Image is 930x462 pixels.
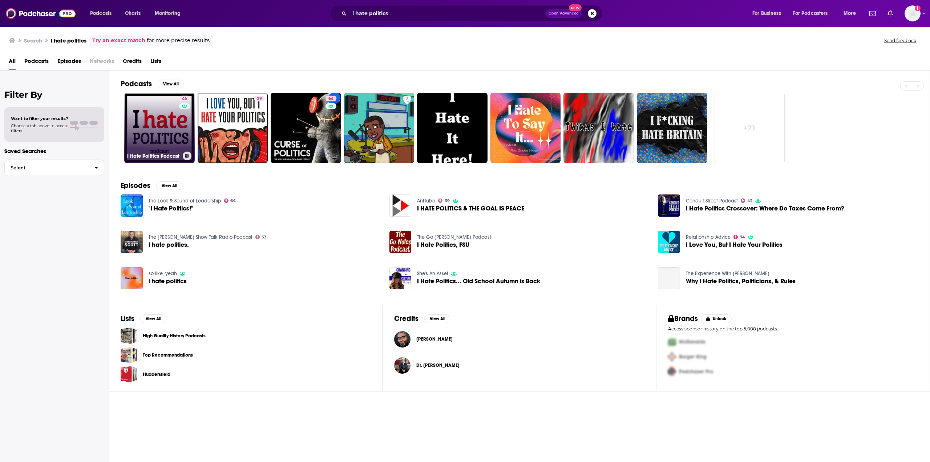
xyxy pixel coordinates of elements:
[149,242,189,248] a: I hate politics.
[658,231,680,253] a: I Love You, But I Hate Your Politics
[156,181,182,190] button: View All
[658,267,680,289] a: Why I Hate Politics, Politicians, & Rules
[121,181,182,190] a: EpisodesView All
[230,199,236,202] span: 64
[149,205,193,212] a: "I Hate Politics!"
[445,199,450,202] span: 39
[4,160,104,176] button: Select
[394,314,418,323] h2: Credits
[885,7,896,20] a: Show notifications dropdown
[406,95,408,103] span: 7
[549,12,579,15] span: Open Advanced
[905,5,921,21] img: User Profile
[121,267,143,289] img: i hate politics
[658,194,680,217] img: I Hate Politics Crossover: Where Do Taxes Come From?
[92,36,145,45] a: Try an exact match
[424,314,450,323] button: View All
[416,362,460,368] span: Dr. [PERSON_NAME]
[9,55,16,70] a: All
[143,351,193,359] a: Top Recommendations
[686,242,783,248] a: I Love You, But I Hate Your Politics
[11,116,68,121] span: Want to filter your results?
[389,267,412,289] img: I Hate Politics... Old School Autumn is Back
[686,198,738,204] a: Conduit Street Podcast
[915,5,921,11] svg: Add a profile image
[179,96,190,101] a: 46
[686,234,731,240] a: Relationship Advice
[150,8,190,19] button: open menu
[417,278,540,284] a: I Hate Politics... Old School Autumn is Back
[121,328,137,344] span: High Quality History Podcasts
[121,231,143,253] img: I hate politics.
[5,165,89,170] span: Select
[417,242,469,248] span: I Hate Politics, FSU
[741,198,752,203] a: 42
[255,235,267,239] a: 33
[866,7,879,20] a: Show notifications dropdown
[668,326,918,332] p: Access sponsor history on the top 5,000 podcasts.
[224,198,236,203] a: 64
[149,198,221,204] a: The Look & Sound of Leadership
[57,55,81,70] span: Episodes
[569,4,582,11] span: New
[686,278,796,284] a: Why I Hate Politics, Politicians, & Rules
[701,314,732,323] button: Unlock
[733,235,745,239] a: 74
[545,9,582,18] button: Open AdvancedNew
[336,5,610,22] div: Search podcasts, credits, & more...
[121,347,137,363] a: Top Recommendations
[271,93,341,163] a: 64
[149,234,252,240] a: The Christopher Scott Show Talk Radio Podcast
[389,231,412,253] img: I Hate Politics, FSU
[325,96,336,101] a: 64
[121,181,150,190] h2: Episodes
[121,314,166,323] a: ListsView All
[394,314,450,323] a: CreditsView All
[438,198,450,203] a: 39
[127,153,180,159] h3: I Hate Politics Podcast
[198,93,268,163] a: 39
[394,331,411,347] img: Jeffrey Israel
[686,205,844,212] a: I Hate Politics Crossover: Where Do Taxes Come From?
[417,270,448,277] a: She's An Asset
[686,270,769,277] a: The Experience With Tatyana
[417,205,524,212] a: I HATE POLITICS & THE GOAL IS PEACE
[121,314,134,323] h2: Lists
[905,5,921,21] button: Show profile menu
[24,55,49,70] span: Podcasts
[24,37,42,44] h3: Search
[90,8,112,19] span: Podcasts
[254,96,265,101] a: 39
[262,236,267,239] span: 33
[143,332,206,340] a: High Quality History Podcasts
[679,354,707,360] span: Burger King
[90,55,114,70] span: Networks
[844,8,856,19] span: More
[394,357,411,374] img: Dr. Jeanne Safer
[6,7,76,20] img: Podchaser - Follow, Share and Rate Podcasts
[149,278,187,284] a: i hate politics
[882,37,918,44] button: Send feedback
[121,194,143,217] img: "I Hate Politics!"
[51,37,86,44] h3: i hate politics
[124,93,195,163] a: 46I Hate Politics Podcast
[793,8,828,19] span: For Podcasters
[147,36,210,45] span: for more precise results
[123,55,142,70] a: Credits
[747,8,790,19] button: open menu
[679,369,713,375] span: Podchaser Pro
